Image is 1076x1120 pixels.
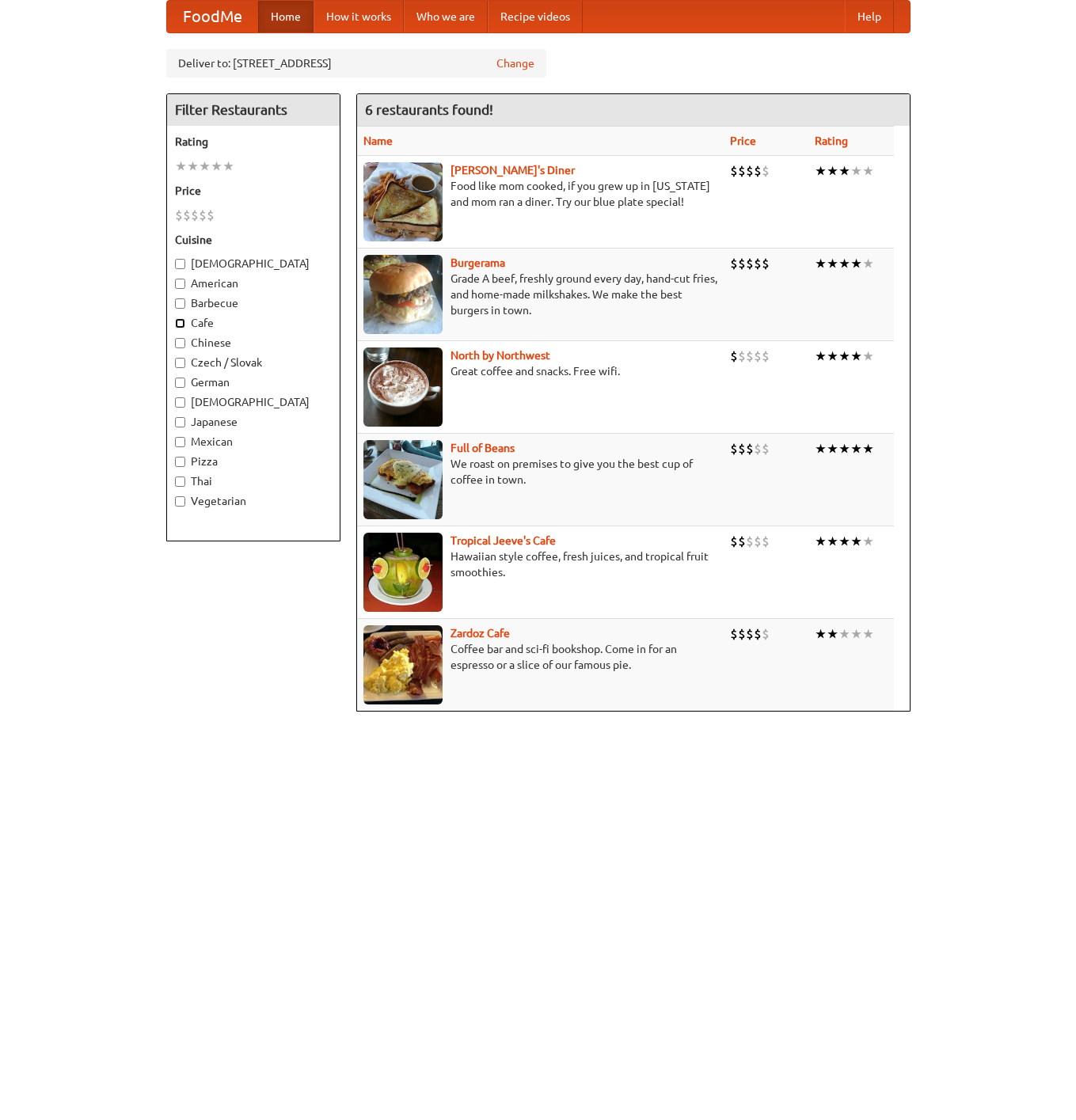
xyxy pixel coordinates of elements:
[762,255,770,272] li: $
[815,347,827,365] li: ★
[175,355,332,370] label: Czech / Slovak
[838,625,850,643] li: ★
[862,533,874,550] li: ★
[815,533,827,550] li: ★
[175,295,332,311] label: Barbecue
[738,162,746,180] li: $
[175,279,185,289] input: American
[754,533,762,550] li: $
[730,255,738,272] li: $
[363,363,717,379] p: Great coffee and snacks. Free wifi.
[175,207,183,224] li: $
[175,454,332,469] label: Pizza
[166,49,546,78] div: Deliver to: [STREET_ADDRESS]
[451,534,556,547] a: Tropical Jeeve's Cafe
[451,349,550,362] a: North by Northwest
[363,456,717,488] p: We roast on premises to give you the best cup of coffee in town.
[730,533,738,550] li: $
[175,335,332,351] label: Chinese
[838,440,850,457] li: ★
[762,162,770,180] li: $
[838,162,850,180] li: ★
[762,347,770,365] li: $
[175,256,332,271] label: [DEMOGRAPHIC_DATA]
[746,255,754,272] li: $
[175,434,332,450] label: Mexican
[850,625,862,643] li: ★
[187,158,199,175] li: ★
[862,162,874,180] li: ★
[838,533,850,550] li: ★
[496,55,534,71] a: Change
[175,318,185,328] input: Cafe
[815,625,827,643] li: ★
[738,440,746,457] li: $
[175,232,332,248] h5: Cuisine
[175,134,332,150] h5: Rating
[850,440,862,457] li: ★
[175,275,332,291] label: American
[451,442,515,454] a: Full of Beans
[175,476,185,487] input: Thai
[199,158,211,175] li: ★
[738,347,746,365] li: $
[175,493,332,509] label: Vegetarian
[175,315,332,331] label: Cafe
[363,625,443,704] img: zardoz.jpg
[451,256,505,269] a: Burgerama
[838,255,850,272] li: ★
[404,1,488,32] a: Who we are
[845,1,894,32] a: Help
[175,496,185,507] input: Vegetarian
[827,440,838,457] li: ★
[815,162,827,180] li: ★
[183,207,191,224] li: $
[488,1,583,32] a: Recipe videos
[730,135,756,147] a: Price
[746,162,754,180] li: $
[746,440,754,457] li: $
[167,1,258,32] a: FoodMe
[222,158,234,175] li: ★
[838,347,850,365] li: ★
[175,394,332,410] label: [DEMOGRAPHIC_DATA]
[754,255,762,272] li: $
[746,625,754,643] li: $
[363,549,717,580] p: Hawaiian style coffee, fresh juices, and tropical fruit smoothies.
[827,625,838,643] li: ★
[314,1,404,32] a: How it works
[738,533,746,550] li: $
[365,102,493,117] ng-pluralize: 6 restaurants found!
[363,255,443,334] img: burgerama.jpg
[815,135,848,147] a: Rating
[730,162,738,180] li: $
[451,627,510,640] a: Zardoz Cafe
[167,94,340,126] h4: Filter Restaurants
[827,162,838,180] li: ★
[754,440,762,457] li: $
[754,347,762,365] li: $
[451,164,575,177] a: [PERSON_NAME]'s Diner
[211,158,222,175] li: ★
[815,255,827,272] li: ★
[862,625,874,643] li: ★
[175,397,185,408] input: [DEMOGRAPHIC_DATA]
[175,437,185,447] input: Mexican
[175,158,187,175] li: ★
[850,347,862,365] li: ★
[827,533,838,550] li: ★
[862,440,874,457] li: ★
[363,271,717,318] p: Grade A beef, freshly ground every day, hand-cut fries, and home-made milkshakes. We make the bes...
[175,338,185,348] input: Chinese
[738,255,746,272] li: $
[175,298,185,309] input: Barbecue
[175,183,332,199] h5: Price
[175,414,332,430] label: Japanese
[175,378,185,388] input: German
[827,347,838,365] li: ★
